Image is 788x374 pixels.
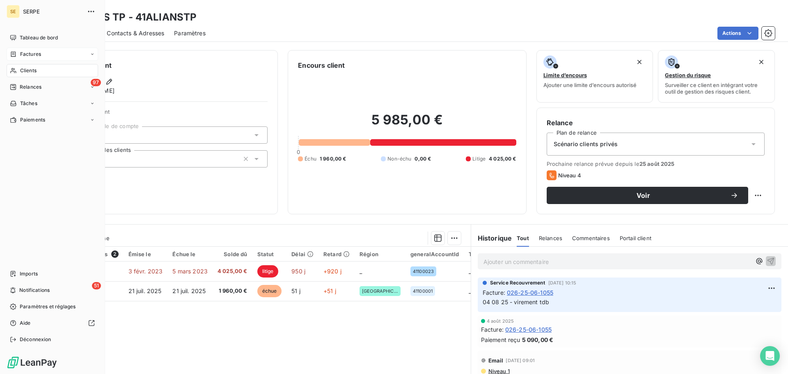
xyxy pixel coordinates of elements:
[218,287,247,295] span: 1 960,00 €
[469,268,471,275] span: _
[92,282,101,289] span: 51
[506,358,535,363] span: [DATE] 09:01
[489,155,516,163] span: 4 025,00 €
[413,289,433,294] span: 41100001
[415,155,431,163] span: 0,00 €
[23,8,82,15] span: SERPE
[487,319,514,324] span: 4 août 2025
[548,280,577,285] span: [DATE] 10:15
[257,285,282,297] span: échue
[557,192,730,199] span: Voir
[20,336,51,343] span: Déconnexion
[257,265,279,278] span: litige
[291,268,305,275] span: 950 j
[483,288,505,297] span: Facture :
[298,112,516,136] h2: 5 985,00 €
[20,303,76,310] span: Paramètres et réglages
[20,319,31,327] span: Aide
[572,235,610,241] span: Commentaires
[554,140,618,148] span: Scénario clients privés
[20,270,38,278] span: Imports
[174,29,206,37] span: Paramètres
[72,10,197,25] h3: ALIANS TP - 41ALIANSTP
[490,279,545,287] span: Service Recouvrement
[547,161,765,167] span: Prochaine relance prévue depuis le
[558,172,581,179] span: Niveau 4
[297,149,300,155] span: 0
[543,82,637,88] span: Ajouter une limite d’encours autorisé
[172,251,208,257] div: Échue le
[472,155,486,163] span: Litige
[539,235,562,241] span: Relances
[20,34,58,41] span: Tableau de bord
[483,298,549,305] span: 04 08 25 - virement tdb
[128,251,163,257] div: Émise le
[172,268,208,275] span: 5 mars 2023
[128,287,162,294] span: 21 juil. 2025
[360,251,401,257] div: Région
[66,108,268,120] span: Propriétés Client
[323,287,336,294] span: +51 j
[257,251,282,257] div: Statut
[481,325,504,334] span: Facture :
[172,287,206,294] span: 21 juil. 2025
[360,268,362,275] span: _
[517,235,529,241] span: Tout
[469,251,527,257] div: Types de contentieux
[91,79,101,86] span: 97
[323,268,341,275] span: +920 j
[7,317,98,330] a: Aide
[522,335,554,344] span: 5 090,00 €
[620,235,651,241] span: Portail client
[760,346,780,366] div: Open Intercom Messenger
[291,251,314,257] div: Délai
[387,155,411,163] span: Non-échu
[20,100,37,107] span: Tâches
[469,287,471,294] span: _
[536,50,653,103] button: Limite d’encoursAjouter une limite d’encours autorisé
[547,118,765,128] h6: Relance
[658,50,775,103] button: Gestion du risqueSurveiller ce client en intégrant votre outil de gestion des risques client.
[20,67,37,74] span: Clients
[107,29,164,37] span: Contacts & Adresses
[19,287,50,294] span: Notifications
[305,155,316,163] span: Échu
[7,356,57,369] img: Logo LeanPay
[291,287,300,294] span: 51 j
[111,250,119,258] span: 2
[717,27,758,40] button: Actions
[362,289,398,294] span: [GEOGRAPHIC_DATA]
[481,335,520,344] span: Paiement reçu
[218,251,247,257] div: Solde dû
[471,233,512,243] h6: Historique
[639,161,675,167] span: 25 août 2025
[320,155,346,163] span: 1 960,00 €
[298,60,345,70] h6: Encours client
[507,288,553,297] span: 026-25-06-1055
[488,357,504,364] span: Email
[665,82,768,95] span: Surveiller ce client en intégrant votre outil de gestion des risques client.
[323,251,350,257] div: Retard
[547,187,748,204] button: Voir
[218,267,247,275] span: 4 025,00 €
[128,268,163,275] span: 3 févr. 2023
[543,72,587,78] span: Limite d’encours
[665,72,711,78] span: Gestion du risque
[413,269,434,274] span: 41100023
[410,251,459,257] div: generalAccountId
[505,325,552,334] span: 026-25-06-1055
[7,5,20,18] div: SE
[20,83,41,91] span: Relances
[20,50,41,58] span: Factures
[50,60,268,70] h6: Informations client
[20,116,45,124] span: Paiements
